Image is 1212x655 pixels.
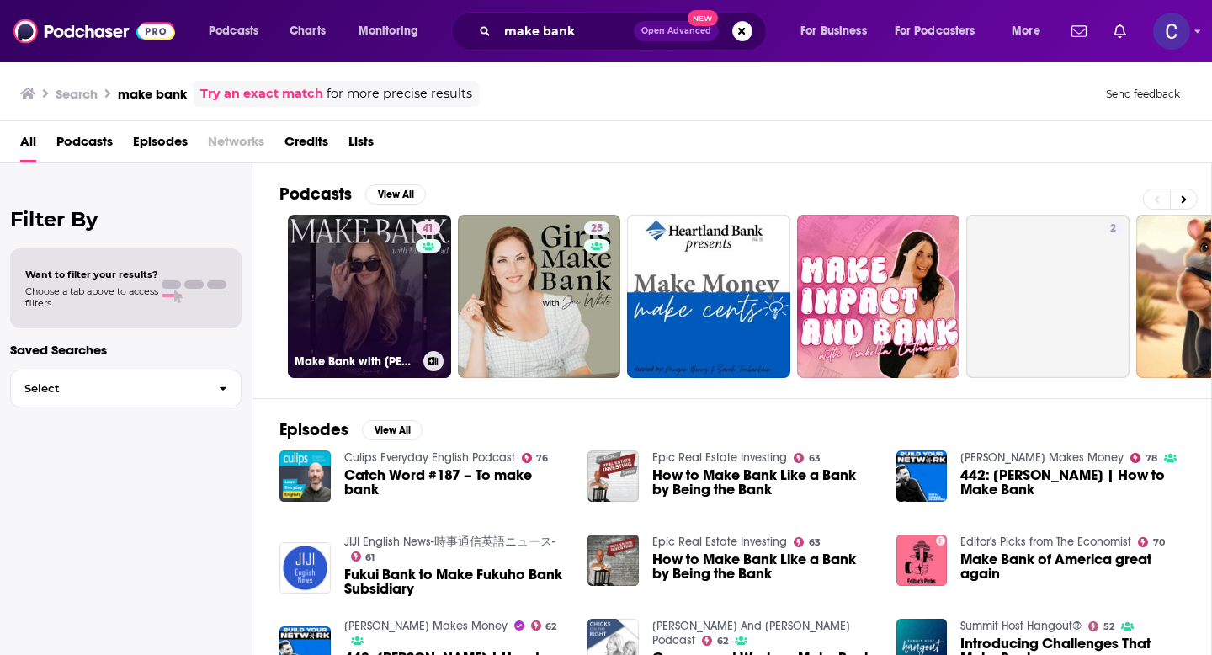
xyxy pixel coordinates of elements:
[652,619,850,647] a: Kendall And Casey Podcast
[1130,453,1157,463] a: 78
[794,537,821,547] a: 63
[279,184,352,205] h2: Podcasts
[209,19,258,43] span: Podcasts
[279,419,423,440] a: EpisodesView All
[960,619,1082,633] a: Summit Host Hangout®
[789,18,888,45] button: open menu
[13,15,175,47] img: Podchaser - Follow, Share and Rate Podcasts
[688,10,718,26] span: New
[966,215,1130,378] a: 2
[1107,17,1133,45] a: Show notifications dropdown
[344,619,508,633] a: Travis Makes Money
[344,468,568,497] a: Catch Word #187 – To make bank
[423,221,433,237] span: 41
[344,535,555,549] a: JIJI English News-時事通信英語ニュース-
[1153,13,1190,50] img: User Profile
[1153,539,1165,546] span: 70
[809,455,821,462] span: 63
[794,453,821,463] a: 63
[1103,623,1114,631] span: 52
[279,450,331,502] img: Catch Word #187 – To make bank
[362,420,423,440] button: View All
[10,342,242,358] p: Saved Searches
[1012,19,1040,43] span: More
[960,450,1124,465] a: Travis Makes Money
[1103,221,1123,235] a: 2
[587,450,639,502] img: How to Make Bank Like a Bank by Being the Bank
[896,535,948,586] img: Make Bank of America great again
[458,215,621,378] a: 25
[1101,87,1185,101] button: Send feedback
[467,12,783,51] div: Search podcasts, credits, & more...
[10,370,242,407] button: Select
[279,184,426,205] a: PodcastsView All
[348,128,374,162] a: Lists
[279,542,331,594] img: Fukui Bank to Make Fukuho Bank Subsidiary
[200,84,323,104] a: Try an exact match
[634,21,719,41] button: Open AdvancedNew
[591,221,603,237] span: 25
[809,539,821,546] span: 63
[884,18,1000,45] button: open menu
[11,383,205,394] span: Select
[295,354,417,369] h3: Make Bank with [PERSON_NAME]
[702,636,728,646] a: 62
[197,18,280,45] button: open menu
[536,455,548,462] span: 76
[133,128,188,162] a: Episodes
[960,535,1131,549] a: Editor's Picks from The Economist
[25,285,158,309] span: Choose a tab above to access filters.
[344,450,515,465] a: Culips Everyday English Podcast
[279,419,348,440] h2: Episodes
[284,128,328,162] a: Credits
[717,637,728,645] span: 62
[1153,13,1190,50] button: Show profile menu
[118,86,187,102] h3: make bank
[522,453,549,463] a: 76
[290,19,326,43] span: Charts
[1065,17,1093,45] a: Show notifications dropdown
[1153,13,1190,50] span: Logged in as publicityxxtina
[497,18,634,45] input: Search podcasts, credits, & more...
[641,27,711,35] span: Open Advanced
[327,84,472,104] span: for more precise results
[652,552,876,581] a: How to Make Bank Like a Bank by Being the Bank
[800,19,867,43] span: For Business
[960,552,1184,581] a: Make Bank of America great again
[56,86,98,102] h3: Search
[1110,221,1116,237] span: 2
[25,269,158,280] span: Want to filter your results?
[652,535,787,549] a: Epic Real Estate Investing
[587,535,639,586] img: How to Make Bank Like a Bank by Being the Bank
[1088,621,1114,631] a: 52
[344,567,568,596] a: Fukui Bank to Make Fukuho Bank Subsidiary
[20,128,36,162] a: All
[288,215,451,378] a: 41Make Bank with [PERSON_NAME]
[584,221,609,235] a: 25
[359,19,418,43] span: Monitoring
[347,18,440,45] button: open menu
[1146,455,1157,462] span: 78
[279,18,336,45] a: Charts
[960,468,1184,497] span: 442: [PERSON_NAME] | How to Make Bank
[10,207,242,232] h2: Filter By
[895,19,975,43] span: For Podcasters
[960,468,1184,497] a: 442: Josh Felber | How to Make Bank
[652,468,876,497] a: How to Make Bank Like a Bank by Being the Bank
[56,128,113,162] a: Podcasts
[365,184,426,205] button: View All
